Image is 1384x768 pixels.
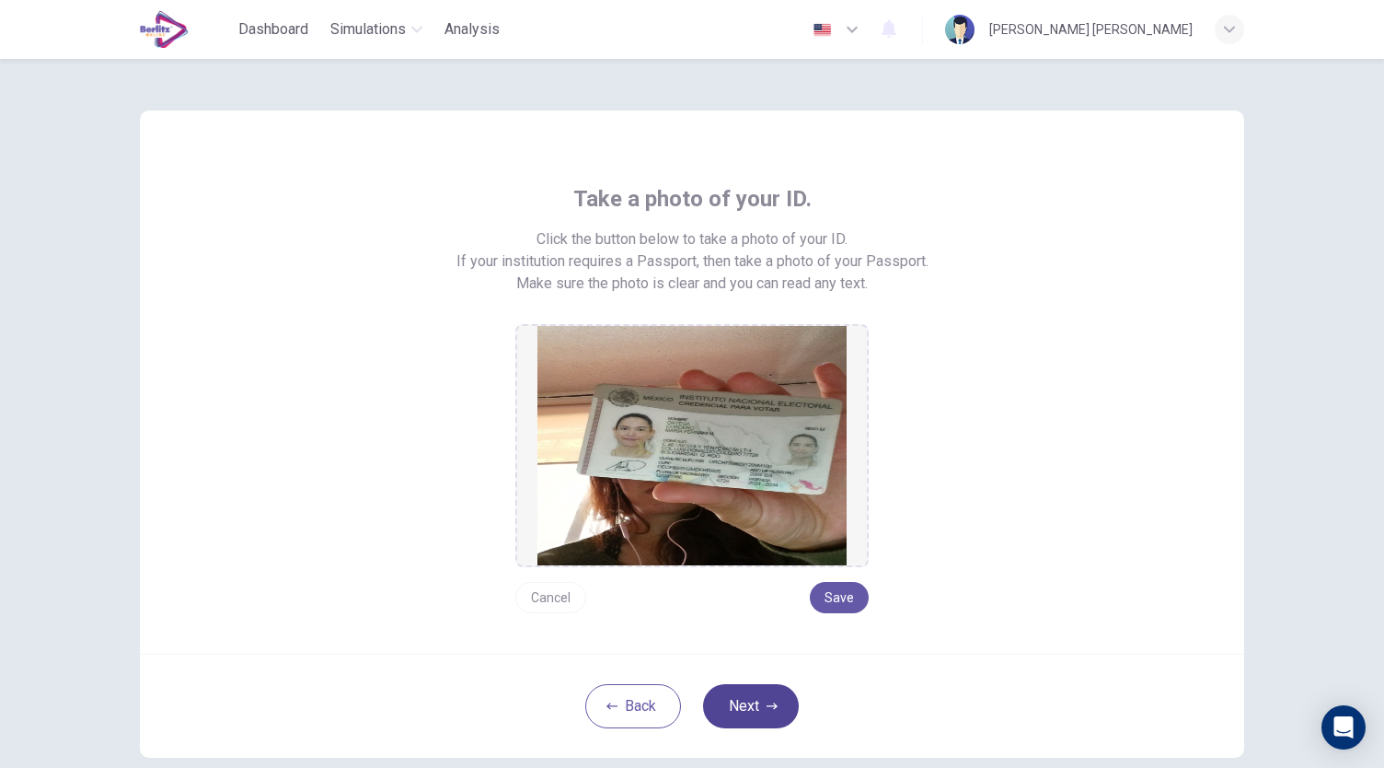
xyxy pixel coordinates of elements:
[140,11,231,48] a: EduSynch logo
[515,582,586,613] button: Cancel
[1321,705,1366,750] div: Open Intercom Messenger
[330,18,406,41] span: Simulations
[585,684,681,728] button: Back
[810,582,869,613] button: Save
[231,13,316,46] button: Dashboard
[703,684,799,728] button: Next
[444,18,500,41] span: Analysis
[323,13,430,46] button: Simulations
[140,11,189,48] img: EduSynch logo
[989,18,1193,41] div: [PERSON_NAME] [PERSON_NAME]
[811,23,834,37] img: en
[537,326,847,565] img: preview screemshot
[573,184,812,214] span: Take a photo of your ID.
[238,18,308,41] span: Dashboard
[945,15,975,44] img: Profile picture
[437,13,507,46] button: Analysis
[516,273,868,295] span: Make sure the photo is clear and you can read any text.
[456,228,928,273] span: Click the button below to take a photo of your ID. If your institution requires a Passport, then ...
